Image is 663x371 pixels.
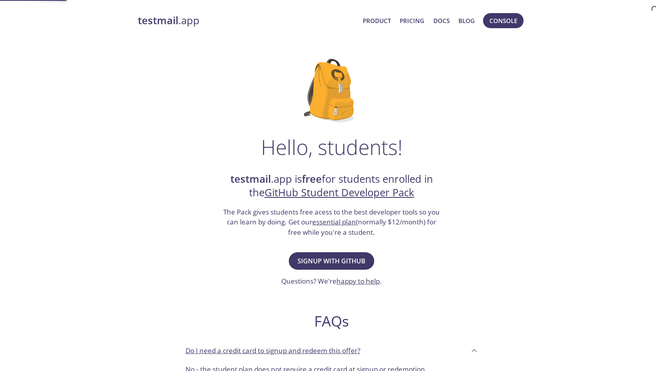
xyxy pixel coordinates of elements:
[289,252,374,270] button: Signup with GitHub
[186,346,360,356] p: Do I need a credit card to signup and redeem this offer?
[336,276,380,286] a: happy to help
[458,15,475,26] a: Blog
[138,14,178,27] strong: testmail
[302,172,322,186] strong: free
[312,217,356,226] a: essential plan
[222,172,441,200] h2: .app is for students enrolled in the
[433,15,450,26] a: Docs
[265,185,414,199] a: GitHub Student Developer Pack
[179,312,484,330] h2: FAQs
[261,135,402,159] h1: Hello, students!
[281,276,382,286] h3: Questions? We're .
[400,15,424,26] a: Pricing
[179,340,484,361] div: Do I need a credit card to signup and redeem this offer?
[483,13,524,28] button: Console
[138,14,357,27] a: testmail.app
[363,15,391,26] a: Product
[222,207,441,238] h3: The Pack gives students free acess to the best developer tools so you can learn by doing. Get our...
[489,15,517,26] span: Console
[304,59,359,122] img: github-student-backpack.png
[298,255,365,267] span: Signup with GitHub
[230,172,271,186] strong: testmail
